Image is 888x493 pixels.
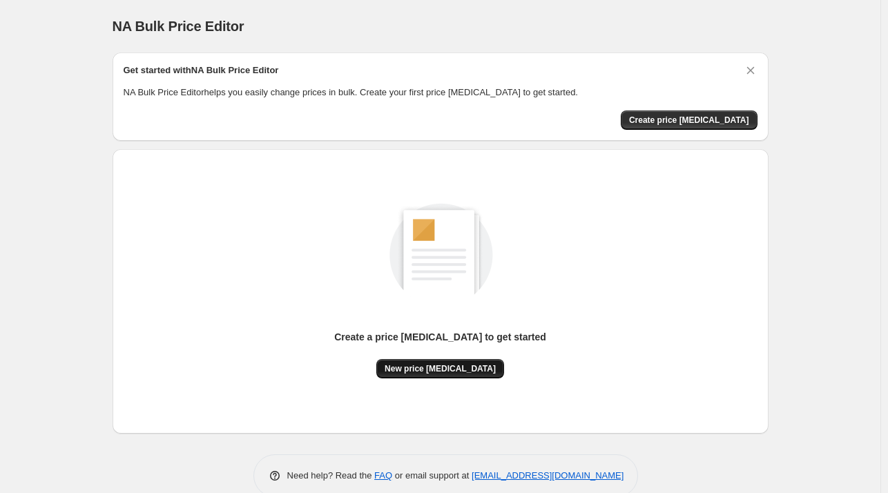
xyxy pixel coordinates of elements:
span: Need help? Read the [287,470,375,481]
span: New price [MEDICAL_DATA] [385,363,496,374]
span: NA Bulk Price Editor [113,19,244,34]
a: FAQ [374,470,392,481]
span: or email support at [392,470,472,481]
h2: Get started with NA Bulk Price Editor [124,64,279,77]
button: Create price change job [621,110,757,130]
a: [EMAIL_ADDRESS][DOMAIN_NAME] [472,470,624,481]
button: Dismiss card [744,64,757,77]
span: Create price [MEDICAL_DATA] [629,115,749,126]
button: New price [MEDICAL_DATA] [376,359,504,378]
p: Create a price [MEDICAL_DATA] to get started [334,330,546,344]
p: NA Bulk Price Editor helps you easily change prices in bulk. Create your first price [MEDICAL_DAT... [124,86,757,99]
